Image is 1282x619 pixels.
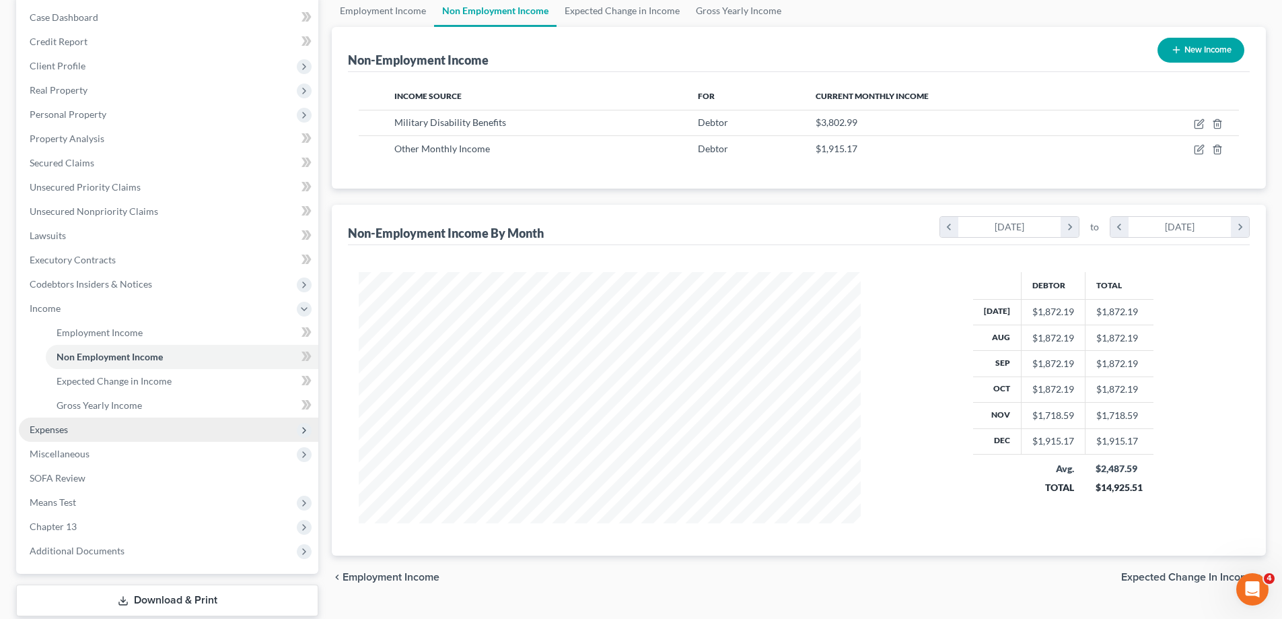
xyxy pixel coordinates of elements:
a: Case Dashboard [19,5,318,30]
i: chevron_right [1061,217,1079,237]
div: [DATE] [958,217,1061,237]
span: to [1090,220,1099,234]
div: $2,487.59 [1096,462,1143,476]
span: Non Employment Income [57,351,163,362]
th: Nov [973,403,1022,428]
i: chevron_right [1231,217,1249,237]
a: Credit Report [19,30,318,54]
i: chevron_left [332,572,343,583]
th: Oct [973,377,1022,402]
button: Expected Change in Income chevron_right [1121,572,1266,583]
div: $1,872.19 [1032,305,1074,319]
span: Unsecured Nonpriority Claims [30,205,158,217]
a: Unsecured Priority Claims [19,175,318,199]
button: New Income [1158,38,1244,63]
span: SOFA Review [30,472,85,484]
iframe: Intercom live chat [1236,573,1269,606]
button: chevron_left Employment Income [332,572,439,583]
th: Sep [973,351,1022,377]
div: Non-Employment Income By Month [348,225,544,241]
a: Lawsuits [19,224,318,248]
span: Chapter 13 [30,521,77,532]
div: $14,925.51 [1096,481,1143,494]
span: Executory Contracts [30,254,116,265]
th: Dec [973,428,1022,454]
span: Lawsuits [30,230,66,241]
span: For [698,91,715,101]
div: $1,915.17 [1032,434,1074,448]
td: $1,718.59 [1085,403,1153,428]
span: Property Analysis [30,133,104,144]
span: Employment Income [343,572,439,583]
span: Credit Report [30,36,87,47]
td: $1,872.19 [1085,377,1153,402]
a: Executory Contracts [19,248,318,272]
a: Non Employment Income [46,345,318,369]
span: Additional Documents [30,545,124,556]
div: $1,718.59 [1032,409,1074,422]
th: Debtor [1021,272,1085,299]
span: Income Source [394,91,462,101]
i: chevron_left [1110,217,1129,237]
span: 4 [1264,573,1275,584]
span: Debtor [698,143,728,154]
span: Debtor [698,117,728,128]
span: Current Monthly Income [816,91,929,101]
div: Non-Employment Income [348,52,489,68]
span: $1,915.17 [816,143,857,154]
th: [DATE] [973,299,1022,325]
span: Military Disability Benefits [394,117,506,128]
span: Secured Claims [30,157,94,168]
span: Gross Yearly Income [57,399,142,411]
div: TOTAL [1032,481,1074,494]
td: $1,915.17 [1085,428,1153,454]
span: Personal Property [30,108,106,120]
i: chevron_right [1255,572,1266,583]
span: $3,802.99 [816,117,857,128]
td: $1,872.19 [1085,351,1153,377]
a: Unsecured Nonpriority Claims [19,199,318,224]
a: SOFA Review [19,466,318,490]
a: Gross Yearly Income [46,393,318,418]
span: Expected Change in Income [1121,572,1255,583]
span: Expenses [30,424,68,435]
span: Other Monthly Income [394,143,490,154]
a: Download & Print [16,585,318,616]
div: [DATE] [1129,217,1232,237]
th: Total [1085,272,1153,299]
div: $1,872.19 [1032,357,1074,370]
span: Expected Change in Income [57,375,172,387]
span: Miscellaneous [30,448,90,459]
td: $1,872.19 [1085,299,1153,325]
span: Client Profile [30,60,85,71]
i: chevron_left [940,217,958,237]
span: Employment Income [57,327,143,338]
a: Employment Income [46,321,318,345]
span: Real Property [30,84,87,96]
span: Case Dashboard [30,11,98,23]
div: $1,872.19 [1032,383,1074,396]
th: Aug [973,325,1022,350]
span: Codebtors Insiders & Notices [30,278,152,290]
span: Income [30,302,61,314]
div: Avg. [1032,462,1074,476]
a: Property Analysis [19,127,318,151]
td: $1,872.19 [1085,325,1153,350]
span: Means Test [30,496,76,508]
div: $1,872.19 [1032,331,1074,345]
a: Secured Claims [19,151,318,175]
a: Expected Change in Income [46,369,318,393]
span: Unsecured Priority Claims [30,181,141,193]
